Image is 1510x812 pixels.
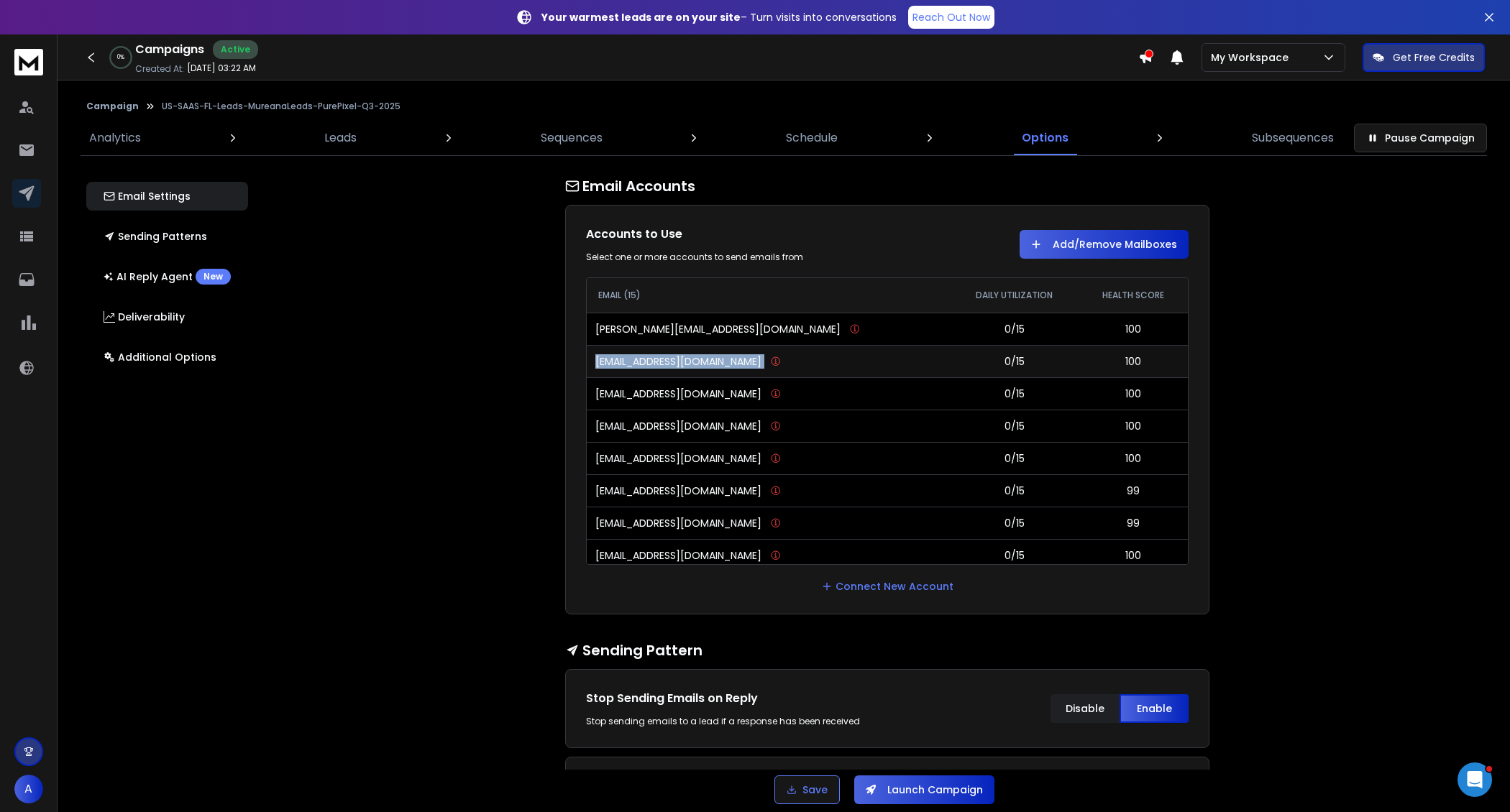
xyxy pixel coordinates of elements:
iframe: Intercom live chat [1458,762,1492,797]
a: Options [1013,121,1077,155]
p: [EMAIL_ADDRESS][DOMAIN_NAME] [595,548,761,563]
p: Deliverability [104,310,185,324]
h1: Sending Pattern [565,640,1209,660]
p: Analytics [89,129,141,147]
p: [DATE] 03:22 AM [187,63,256,74]
a: Leads [316,121,365,155]
td: 0/15 [950,410,1079,442]
p: Schedule [786,129,838,147]
button: Enable [1120,694,1189,723]
td: 0/15 [950,507,1079,539]
p: [EMAIL_ADDRESS][DOMAIN_NAME] [595,387,761,401]
button: Sending Patterns [86,222,248,251]
p: My Workspace [1211,50,1294,65]
strong: Your warmest leads are on your site [541,10,741,24]
td: 0/15 [950,474,1079,507]
img: logo [14,49,43,75]
button: Save [774,775,840,804]
th: HEALTH SCORE [1079,278,1188,313]
td: 100 [1079,539,1188,571]
button: Campaign [86,101,139,112]
button: Email Settings [86,182,248,211]
td: 100 [1079,442,1188,474]
div: Select one or more accounts to send emails from [586,252,873,263]
p: AI Reply Agent [104,269,231,285]
p: US-SAAS-FL-Leads-MureanaLeads-PurePixel-Q3-2025 [162,101,401,112]
td: 99 [1079,474,1188,507]
h1: Campaigns [135,41,204,58]
button: Pause Campaign [1354,124,1487,152]
p: Email Settings [104,189,191,203]
th: DAILY UTILIZATION [950,278,1079,313]
button: Launch Campaign [854,775,994,804]
a: Subsequences [1243,121,1342,155]
td: 100 [1079,410,1188,442]
td: 0/15 [950,442,1079,474]
td: 0/15 [950,377,1079,410]
button: Add/Remove Mailboxes [1020,230,1189,259]
button: Additional Options [86,343,248,372]
a: Reach Out Now [908,6,994,29]
td: 100 [1079,377,1188,410]
td: 0/15 [950,313,1079,345]
p: [EMAIL_ADDRESS][DOMAIN_NAME] [595,516,761,530]
td: 99 [1079,507,1188,539]
p: [EMAIL_ADDRESS][DOMAIN_NAME] [595,451,761,466]
td: 100 [1079,345,1188,377]
p: [EMAIL_ADDRESS][DOMAIN_NAME] [595,354,761,369]
th: EMAIL (15) [587,278,950,313]
a: Sequences [532,121,611,155]
p: Subsequences [1252,129,1334,147]
p: [EMAIL_ADDRESS][DOMAIN_NAME] [595,484,761,498]
a: Analytics [81,121,150,155]
button: Disable [1051,694,1120,723]
h1: Email Accounts [565,176,1209,196]
p: Leads [324,129,357,147]
a: Connect New Account [821,579,953,594]
div: New [196,269,231,285]
p: Get Free Credits [1393,50,1475,65]
a: Schedule [777,121,846,155]
button: AI Reply AgentNew [86,262,248,291]
p: [PERSON_NAME][EMAIL_ADDRESS][DOMAIN_NAME] [595,322,841,336]
p: Reach Out Now [912,10,990,24]
p: Created At: [135,63,184,75]
div: Stop sending emails to a lead if a response has been received [586,716,873,727]
p: Options [1022,129,1069,147]
td: 0/15 [950,345,1079,377]
p: – Turn visits into conversations [541,10,897,24]
td: 100 [1079,313,1188,345]
h1: Accounts to Use [586,226,873,243]
p: Additional Options [104,350,216,364]
button: A [14,775,43,803]
button: Deliverability [86,303,248,331]
p: 0 % [117,53,124,62]
p: Sending Patterns [104,229,207,244]
button: Get Free Credits [1363,43,1485,72]
div: Active [213,40,258,59]
td: 0/15 [950,539,1079,571]
h1: Stop Sending Emails on Reply [586,690,873,707]
p: Sequences [541,129,603,147]
p: [EMAIL_ADDRESS][DOMAIN_NAME] [595,419,761,433]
